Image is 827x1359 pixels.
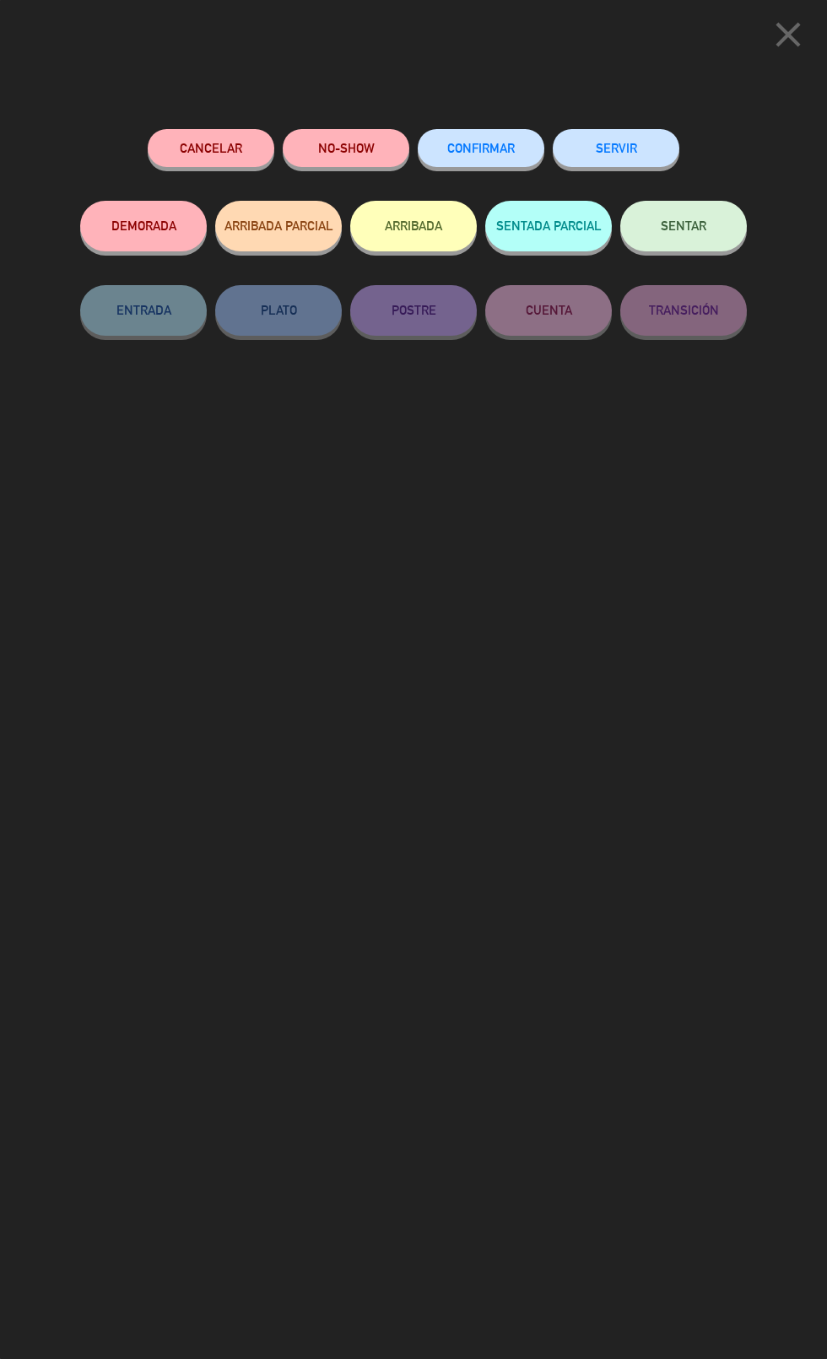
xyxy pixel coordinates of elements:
[80,285,207,336] button: ENTRADA
[767,13,809,56] i: close
[485,201,612,251] button: SENTADA PARCIAL
[283,129,409,167] button: NO-SHOW
[80,201,207,251] button: DEMORADA
[148,129,274,167] button: Cancelar
[553,129,679,167] button: SERVIR
[762,13,814,62] button: close
[620,285,747,336] button: TRANSICIÓN
[350,201,477,251] button: ARRIBADA
[418,129,544,167] button: CONFIRMAR
[350,285,477,336] button: POSTRE
[215,201,342,251] button: ARRIBADA PARCIAL
[447,141,515,155] span: CONFIRMAR
[485,285,612,336] button: CUENTA
[620,201,747,251] button: SENTAR
[224,218,333,233] span: ARRIBADA PARCIAL
[661,218,706,233] span: SENTAR
[215,285,342,336] button: PLATO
